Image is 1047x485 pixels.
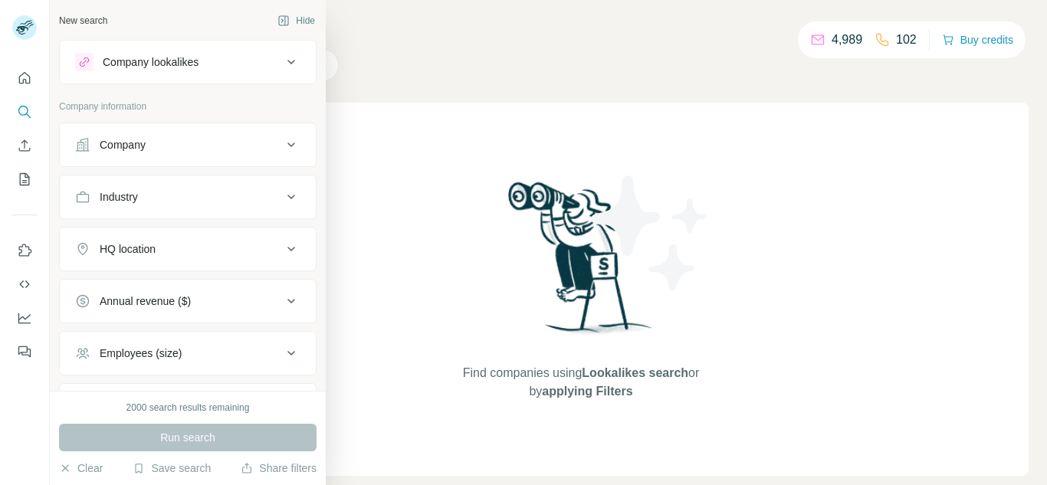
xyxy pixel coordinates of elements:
[103,54,199,70] div: Company lookalikes
[100,189,138,205] div: Industry
[60,179,316,215] button: Industry
[501,178,661,349] img: Surfe Illustration - Woman searching with binoculars
[59,100,317,113] p: Company information
[896,31,917,49] p: 102
[942,29,1013,51] button: Buy credits
[60,387,316,424] button: Technologies
[60,231,316,267] button: HQ location
[581,164,719,302] img: Surfe Illustration - Stars
[133,18,1029,40] h4: Search
[458,364,704,401] span: Find companies using or by
[832,31,862,49] p: 4,989
[100,293,191,309] div: Annual revenue ($)
[12,237,37,264] button: Use Surfe on LinkedIn
[12,165,37,193] button: My lists
[241,460,317,476] button: Share filters
[12,132,37,159] button: Enrich CSV
[267,9,326,32] button: Hide
[133,460,211,476] button: Save search
[100,346,182,361] div: Employees (size)
[12,98,37,126] button: Search
[59,14,107,28] div: New search
[100,137,146,152] div: Company
[59,460,103,476] button: Clear
[582,366,688,379] span: Lookalikes search
[12,270,37,298] button: Use Surfe API
[60,44,316,80] button: Company lookalikes
[126,401,250,415] div: 2000 search results remaining
[60,283,316,320] button: Annual revenue ($)
[12,304,37,332] button: Dashboard
[60,126,316,163] button: Company
[12,338,37,365] button: Feedback
[542,385,632,398] span: applying Filters
[12,64,37,92] button: Quick start
[100,241,156,257] div: HQ location
[60,335,316,372] button: Employees (size)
